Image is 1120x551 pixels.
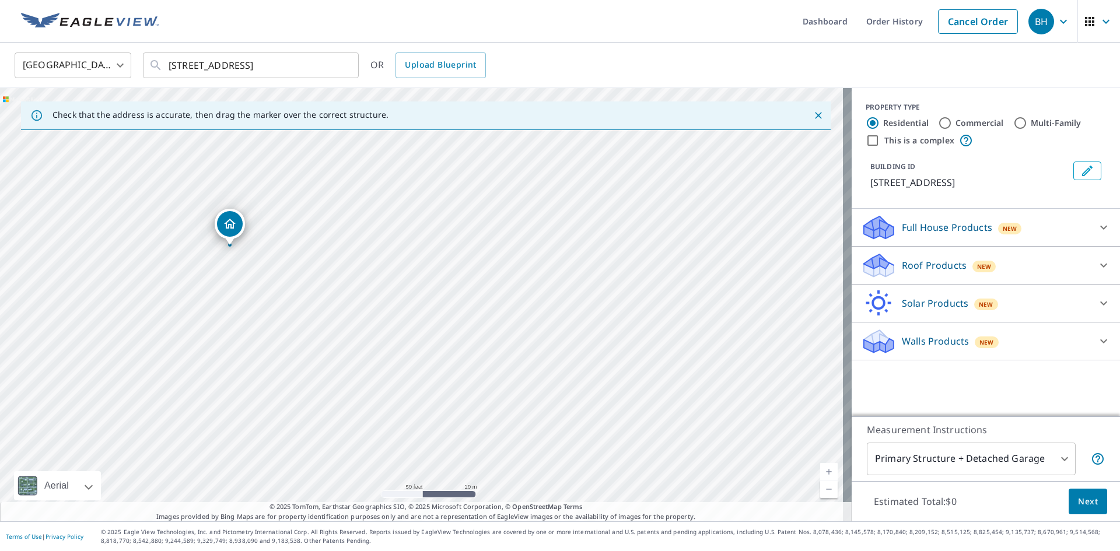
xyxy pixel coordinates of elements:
div: Solar ProductsNew [861,289,1111,317]
img: EV Logo [21,13,159,30]
span: Next [1078,494,1098,509]
span: Upload Blueprint [405,58,476,72]
button: Next [1069,489,1107,515]
a: Terms [563,502,583,511]
a: OpenStreetMap [512,502,561,511]
label: This is a complex [884,135,954,146]
p: [STREET_ADDRESS] [870,176,1069,189]
p: © 2025 Eagle View Technologies, Inc. and Pictometry International Corp. All Rights Reserved. Repo... [101,528,1114,545]
div: Aerial [41,471,72,500]
div: BH [1028,9,1054,34]
p: Estimated Total: $0 [864,489,966,514]
p: Walls Products [902,334,969,348]
span: Your report will include the primary structure and a detached garage if one exists. [1091,452,1105,466]
div: Full House ProductsNew [861,213,1111,241]
div: Roof ProductsNew [861,251,1111,279]
div: OR [370,52,486,78]
p: Measurement Instructions [867,423,1105,437]
span: © 2025 TomTom, Earthstar Geographics SIO, © 2025 Microsoft Corporation, © [269,502,583,512]
p: Solar Products [902,296,968,310]
div: Primary Structure + Detached Garage [867,443,1076,475]
span: New [979,300,993,309]
span: New [979,338,994,347]
a: Privacy Policy [45,532,83,541]
p: Roof Products [902,258,967,272]
div: Dropped pin, building 1, Residential property, 792 Elm St Milford, NH 03055 [215,209,245,245]
a: Current Level 19, Zoom Out [820,480,838,498]
div: PROPERTY TYPE [866,102,1106,113]
div: [GEOGRAPHIC_DATA] [15,49,131,82]
span: New [1003,224,1017,233]
a: Current Level 19, Zoom In [820,463,838,480]
p: | [6,533,83,540]
label: Multi-Family [1031,117,1081,129]
input: Search by address or latitude-longitude [169,49,335,82]
div: Aerial [14,471,101,500]
a: Cancel Order [938,9,1018,34]
a: Upload Blueprint [395,52,485,78]
div: Walls ProductsNew [861,327,1111,355]
p: BUILDING ID [870,162,915,171]
label: Residential [883,117,929,129]
button: Close [811,108,826,123]
p: Check that the address is accurate, then drag the marker over the correct structure. [52,110,388,120]
button: Edit building 1 [1073,162,1101,180]
label: Commercial [956,117,1004,129]
span: New [977,262,992,271]
p: Full House Products [902,220,992,234]
a: Terms of Use [6,532,42,541]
